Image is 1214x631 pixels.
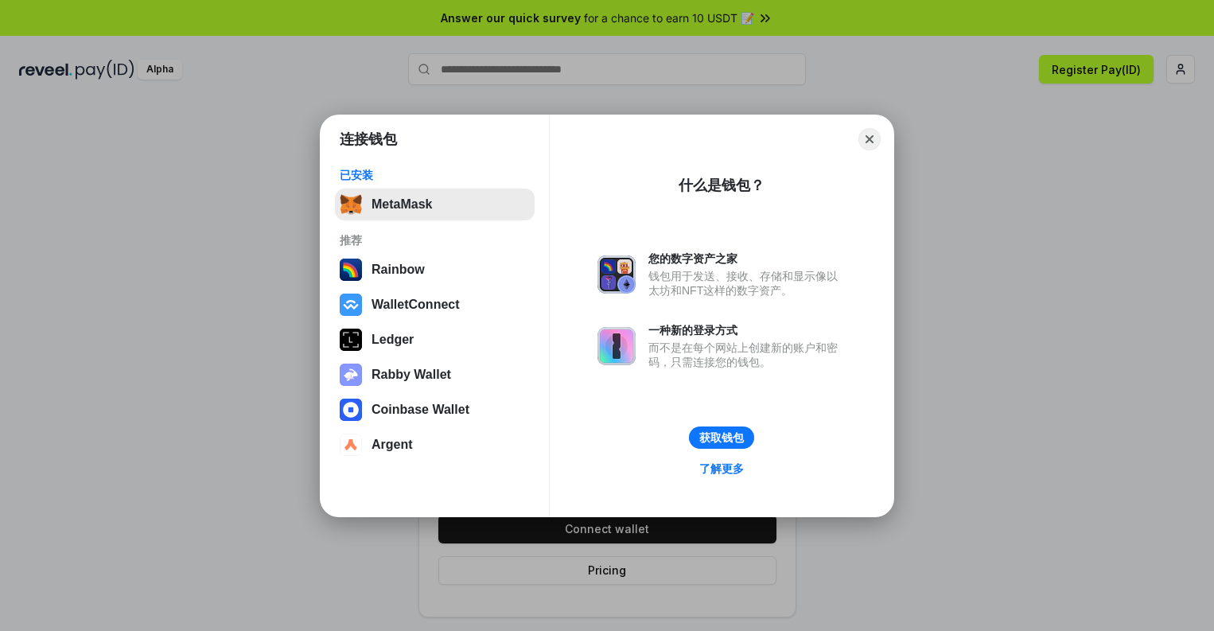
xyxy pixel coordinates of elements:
img: svg+xml,%3Csvg%20width%3D%22120%22%20height%3D%22120%22%20viewBox%3D%220%200%20120%20120%22%20fil... [340,259,362,281]
a: 了解更多 [690,458,753,479]
div: WalletConnect [372,298,460,312]
button: Ledger [335,324,535,356]
img: svg+xml,%3Csvg%20xmlns%3D%22http%3A%2F%2Fwww.w3.org%2F2000%2Fsvg%22%20width%3D%2228%22%20height%3... [340,329,362,351]
button: MetaMask [335,189,535,220]
button: Close [858,128,881,150]
button: 获取钱包 [689,427,754,449]
img: svg+xml,%3Csvg%20width%3D%2228%22%20height%3D%2228%22%20viewBox%3D%220%200%2028%2028%22%20fill%3D... [340,434,362,456]
div: 什么是钱包？ [679,176,765,195]
div: MetaMask [372,197,432,212]
div: Ledger [372,333,414,347]
button: Rabby Wallet [335,359,535,391]
div: 了解更多 [699,462,744,476]
img: svg+xml,%3Csvg%20xmlns%3D%22http%3A%2F%2Fwww.w3.org%2F2000%2Fsvg%22%20fill%3D%22none%22%20viewBox... [597,255,636,294]
img: svg+xml,%3Csvg%20width%3D%2228%22%20height%3D%2228%22%20viewBox%3D%220%200%2028%2028%22%20fill%3D... [340,294,362,316]
div: Rainbow [372,263,425,277]
button: WalletConnect [335,289,535,321]
div: 一种新的登录方式 [648,323,846,337]
img: svg+xml,%3Csvg%20xmlns%3D%22http%3A%2F%2Fwww.w3.org%2F2000%2Fsvg%22%20fill%3D%22none%22%20viewBox... [340,364,362,386]
img: svg+xml,%3Csvg%20xmlns%3D%22http%3A%2F%2Fwww.w3.org%2F2000%2Fsvg%22%20fill%3D%22none%22%20viewBox... [597,327,636,365]
div: Coinbase Wallet [372,403,469,417]
div: 获取钱包 [699,430,744,445]
div: Rabby Wallet [372,368,451,382]
img: svg+xml,%3Csvg%20fill%3D%22none%22%20height%3D%2233%22%20viewBox%3D%220%200%2035%2033%22%20width%... [340,193,362,216]
button: Rainbow [335,254,535,286]
div: 而不是在每个网站上创建新的账户和密码，只需连接您的钱包。 [648,341,846,369]
button: Argent [335,429,535,461]
img: svg+xml,%3Csvg%20width%3D%2228%22%20height%3D%2228%22%20viewBox%3D%220%200%2028%2028%22%20fill%3D... [340,399,362,421]
div: Argent [372,438,413,452]
div: 已安装 [340,168,530,182]
div: 钱包用于发送、接收、存储和显示像以太坊和NFT这样的数字资产。 [648,269,846,298]
div: 推荐 [340,233,530,247]
div: 您的数字资产之家 [648,251,846,266]
button: Coinbase Wallet [335,394,535,426]
h1: 连接钱包 [340,130,397,149]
